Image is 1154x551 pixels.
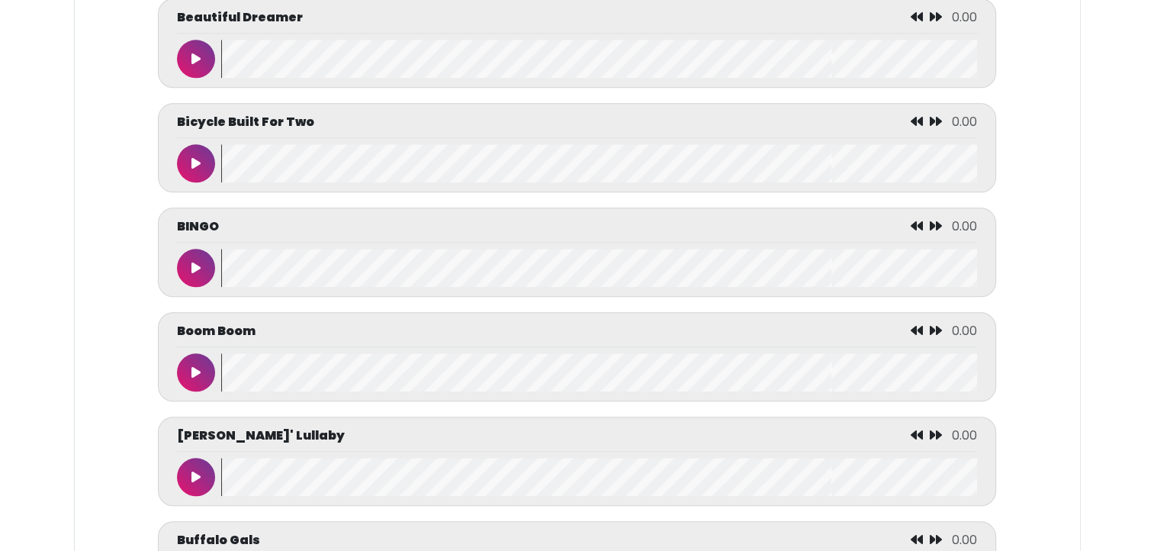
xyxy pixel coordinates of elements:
[952,217,977,235] span: 0.00
[952,322,977,340] span: 0.00
[177,113,314,131] p: Bicycle Built For Two
[177,322,256,340] p: Boom Boom
[952,427,977,444] span: 0.00
[177,8,303,27] p: Beautiful Dreamer
[177,531,260,549] p: Buffalo Gals
[952,8,977,26] span: 0.00
[177,217,219,236] p: BINGO
[177,427,345,445] p: [PERSON_NAME]' Lullaby
[952,113,977,130] span: 0.00
[952,531,977,549] span: 0.00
